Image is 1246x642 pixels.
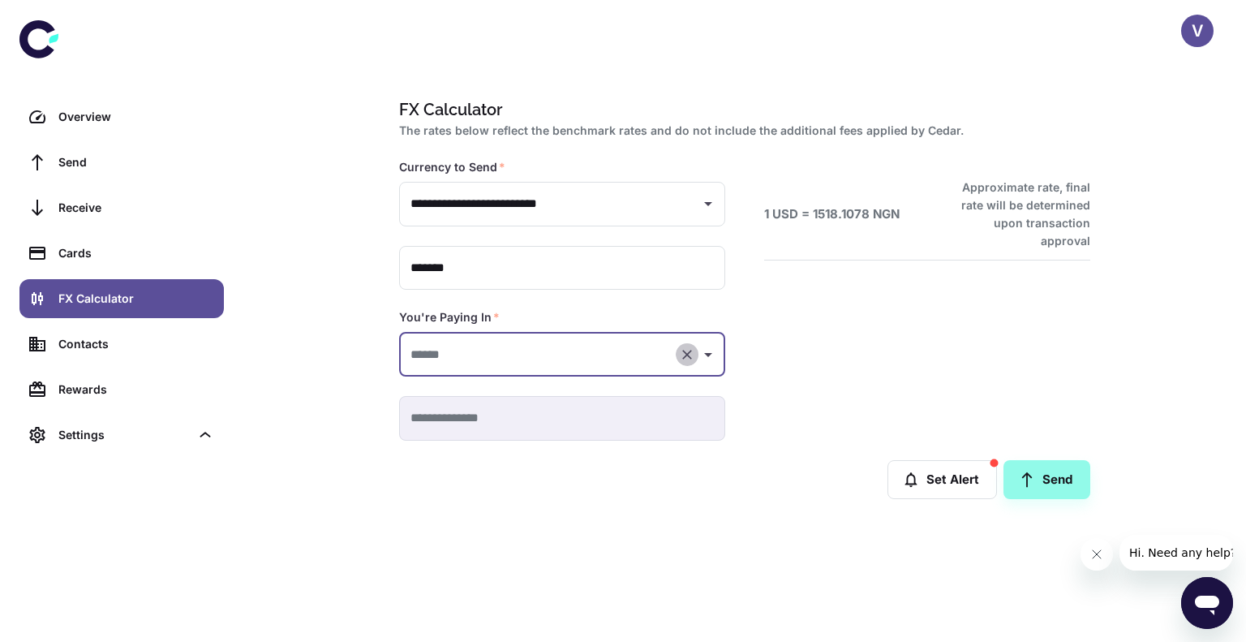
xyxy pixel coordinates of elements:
a: Contacts [19,325,224,364]
button: Set Alert [887,460,997,499]
div: Settings [58,426,190,444]
div: Receive [58,199,214,217]
button: Open [697,343,720,366]
button: Open [697,192,720,215]
label: You're Paying In [399,309,500,325]
iframe: Button to launch messaging window [1181,577,1233,629]
a: Rewards [19,370,224,409]
div: Settings [19,416,224,455]
div: Cards [58,244,214,262]
a: Send [1003,460,1090,499]
div: Overview [58,108,214,126]
a: Send [19,143,224,182]
a: Cards [19,234,224,273]
a: Receive [19,188,224,227]
iframe: Message from company [1119,535,1233,571]
button: V [1181,15,1214,47]
label: Currency to Send [399,159,505,175]
div: Contacts [58,335,214,353]
span: Hi. Need any help? [10,11,117,24]
div: Send [58,153,214,171]
div: FX Calculator [58,290,214,308]
h6: Approximate rate, final rate will be determined upon transaction approval [943,179,1090,250]
div: Rewards [58,381,214,399]
button: Clear [676,343,698,366]
h1: FX Calculator [399,97,1084,122]
a: Overview [19,97,224,136]
iframe: Close message [1081,538,1113,571]
a: FX Calculator [19,279,224,318]
h6: 1 USD = 1518.1078 NGN [764,205,900,224]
